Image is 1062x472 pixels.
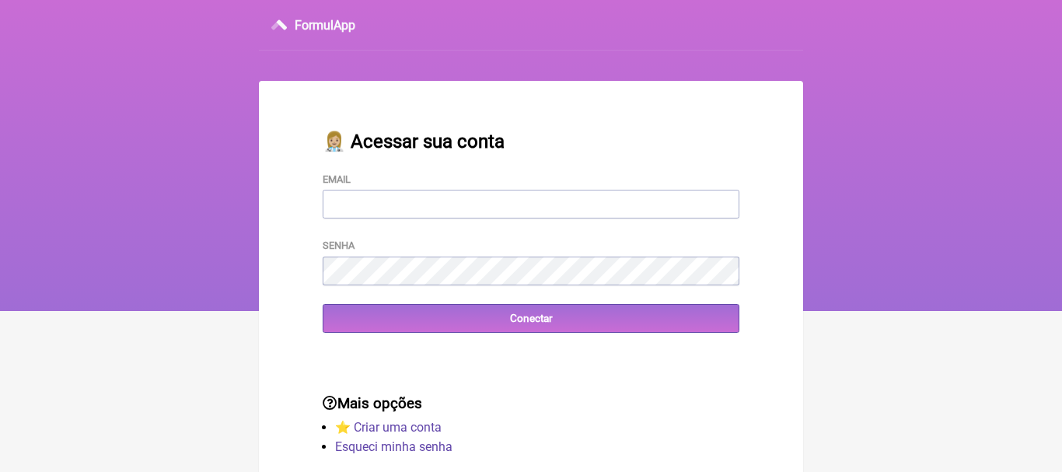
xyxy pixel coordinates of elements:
h3: Mais opções [323,395,739,412]
h3: FormulApp [295,18,355,33]
label: Senha [323,239,355,251]
a: ⭐️ Criar uma conta [335,420,442,435]
input: Conectar [323,304,739,333]
label: Email [323,173,351,185]
h2: 👩🏼‍⚕️ Acessar sua conta [323,131,739,152]
a: Esqueci minha senha [335,439,452,454]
